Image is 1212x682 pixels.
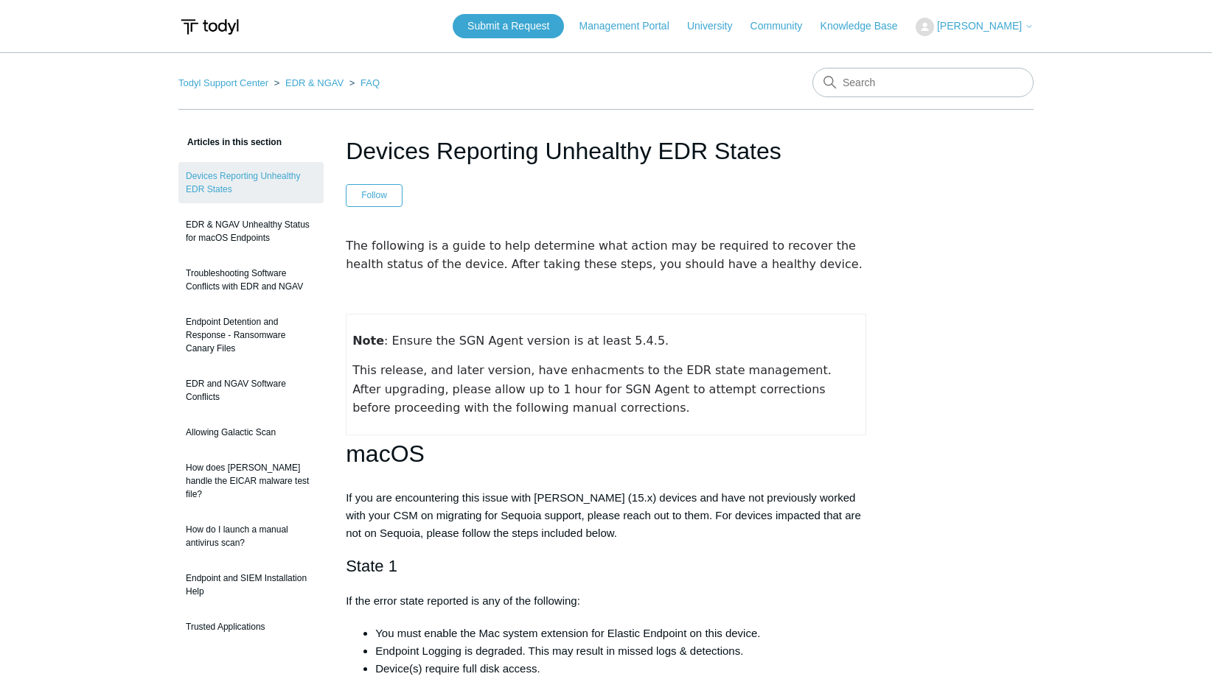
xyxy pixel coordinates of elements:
[821,18,913,34] a: Knowledge Base
[271,77,346,88] li: EDR & NGAV
[346,592,866,610] p: If the error state reported is any of the following:
[178,13,241,41] img: Todyl Support Center Help Center home page
[346,553,866,579] h2: State 1
[285,77,344,88] a: EDR & NGAV
[178,613,324,641] a: Trusted Applications
[346,133,866,169] h1: Devices Reporting Unhealthy EDR States
[178,564,324,605] a: Endpoint and SIEM Installation Help
[346,435,866,473] h1: macOS
[178,370,324,411] a: EDR and NGAV Software Conflicts
[352,334,669,348] span: : Ensure the SGN Agent version is at least 5.4.5.
[178,454,324,508] a: How does [PERSON_NAME] handle the EICAR malware test file?
[687,18,747,34] a: University
[178,77,271,88] li: Todyl Support Center
[361,77,380,88] a: FAQ
[750,18,818,34] a: Community
[375,642,866,660] li: Endpoint Logging is degraded. This may result in missed logs & detections.
[178,259,324,300] a: Troubleshooting Software Conflicts with EDR and NGAV
[346,489,866,542] p: If you are encountering this issue with [PERSON_NAME] (15.x) devices and have not previously work...
[178,211,324,252] a: EDR & NGAV Unhealthy Status for macOS Endpoints
[375,625,866,642] li: You must enable the Mac system extension for Elastic Endpoint on this device.
[352,363,835,415] span: This release, and later version, have enhacments to the EDR state management. After upgrading, pl...
[178,418,324,446] a: Allowing Galactic Scan
[453,14,564,38] a: Submit a Request
[346,239,863,272] span: The following is a guide to help determine what action may be required to recover the health stat...
[178,516,324,557] a: How do I launch a manual antivirus scan?
[178,162,324,203] a: Devices Reporting Unhealthy EDR States
[346,184,403,206] button: Follow Article
[178,137,282,147] span: Articles in this section
[352,334,384,348] strong: Note
[937,20,1022,32] span: [PERSON_NAME]
[812,68,1034,97] input: Search
[579,18,684,34] a: Management Portal
[178,77,268,88] a: Todyl Support Center
[346,77,380,88] li: FAQ
[375,660,866,678] li: Device(s) require full disk access.
[916,18,1034,36] button: [PERSON_NAME]
[178,308,324,362] a: Endpoint Detention and Response - Ransomware Canary Files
